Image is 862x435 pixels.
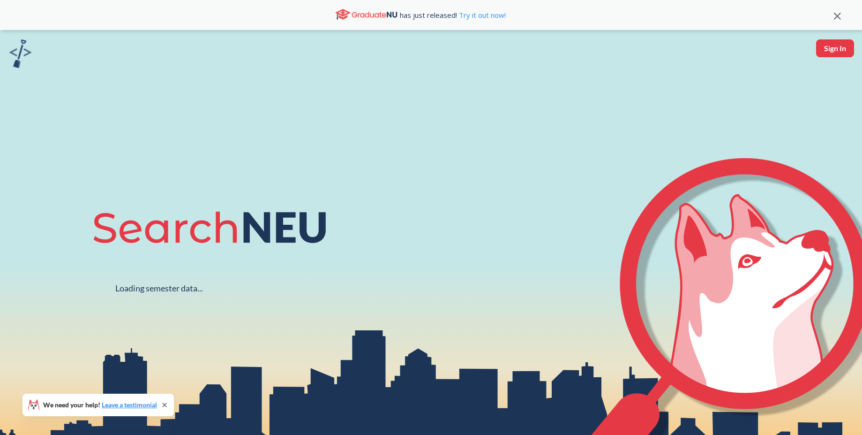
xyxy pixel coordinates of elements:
a: Leave a testimonial [102,401,157,409]
img: sandbox logo [9,39,31,68]
button: Sign In [816,39,854,57]
a: sandbox logo [9,39,31,71]
span: We need your help! [43,402,157,408]
div: Loading semester data... [115,283,203,294]
a: Try it out now! [457,10,506,20]
span: has just released! [400,10,506,20]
